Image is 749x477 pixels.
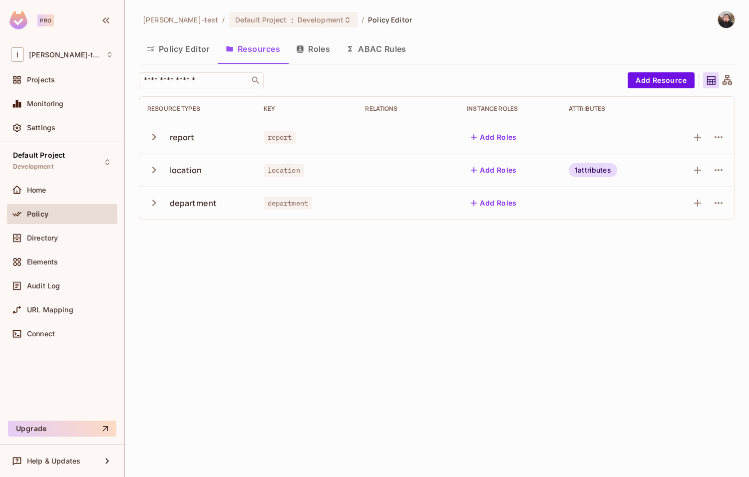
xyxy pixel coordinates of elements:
[628,72,695,88] button: Add Resource
[37,14,54,26] div: Pro
[467,105,553,113] div: Instance roles
[27,210,48,218] span: Policy
[143,15,218,24] span: the active workspace
[235,15,287,24] span: Default Project
[365,105,451,113] div: Relations
[139,36,218,61] button: Policy Editor
[147,105,248,113] div: Resource Types
[467,129,521,145] button: Add Roles
[11,47,24,62] span: I
[338,36,414,61] button: ABAC Rules
[13,151,65,159] span: Default Project
[170,198,217,209] div: department
[467,162,521,178] button: Add Roles
[467,195,521,211] button: Add Roles
[27,186,46,194] span: Home
[291,16,294,24] span: :
[368,15,412,24] span: Policy Editor
[27,100,64,108] span: Monitoring
[264,131,296,144] span: report
[9,11,27,29] img: SReyMgAAAABJRU5ErkJggg==
[264,105,350,113] div: Key
[362,15,364,24] li: /
[298,15,344,24] span: Development
[27,234,58,242] span: Directory
[222,15,225,24] li: /
[27,330,55,338] span: Connect
[27,124,55,132] span: Settings
[27,282,60,290] span: Audit Log
[718,11,735,28] img: Ignacio Suarez
[27,306,73,314] span: URL Mapping
[264,197,313,210] span: department
[27,457,80,465] span: Help & Updates
[170,132,195,143] div: report
[218,36,288,61] button: Resources
[569,163,617,177] div: 1 attributes
[288,36,338,61] button: Roles
[29,51,101,59] span: Workspace: Ignacio-test
[8,421,116,437] button: Upgrade
[264,164,304,177] span: location
[27,76,55,84] span: Projects
[170,165,202,176] div: location
[27,258,58,266] span: Elements
[13,163,53,171] span: Development
[569,105,655,113] div: Attributes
